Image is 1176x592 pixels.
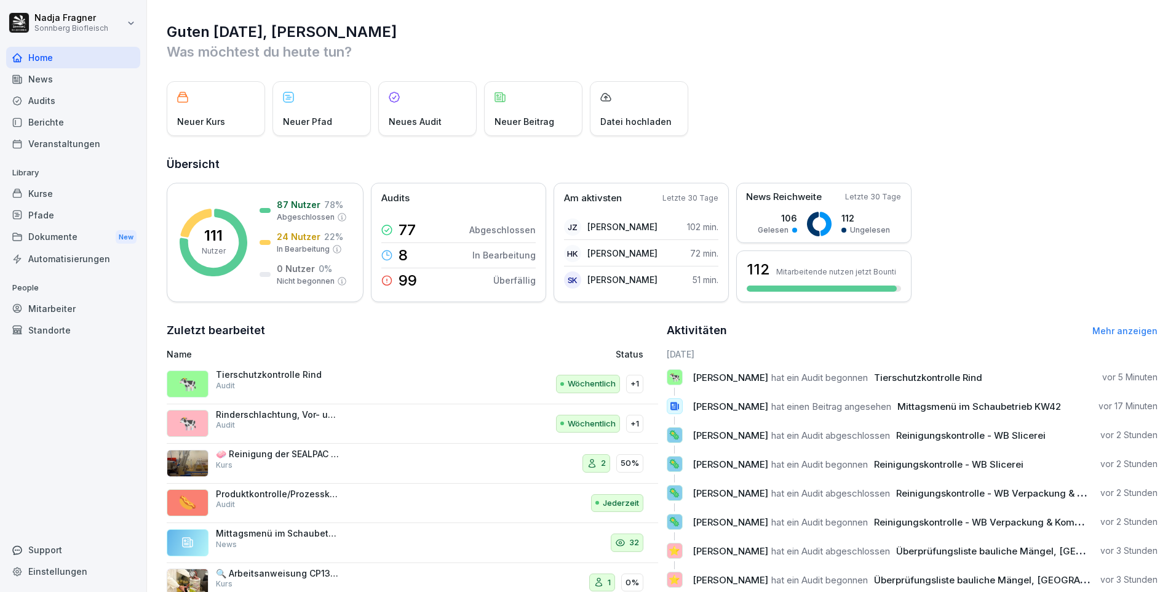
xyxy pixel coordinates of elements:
div: Standorte [6,319,140,341]
p: [PERSON_NAME] [587,247,658,260]
p: Mitarbeitende nutzen jetzt Bounti [776,267,896,276]
p: 🐄 [669,369,680,386]
p: 77 [399,223,416,238]
a: 🌭Produktkontrolle/ProzesskontrolleAuditJederzeit [167,484,658,524]
p: Letzte 30 Tage [845,191,901,202]
p: vor 2 Stunden [1100,487,1158,499]
p: 111 [204,228,223,243]
span: [PERSON_NAME] [693,516,768,528]
p: Audits [381,191,410,206]
span: hat ein Audit abgeschlossen [771,430,890,441]
p: Gelesen [758,225,789,236]
p: [PERSON_NAME] [587,220,658,233]
div: SK [564,271,581,289]
p: Tierschutzkontrolle Rind [216,369,339,380]
p: 0 % [319,262,332,275]
p: vor 2 Stunden [1100,429,1158,441]
a: Kurse [6,183,140,204]
span: Mittagsmenü im Schaubetrieb KW42 [897,401,1061,412]
p: News [216,539,237,550]
a: Veranstaltungen [6,133,140,154]
p: News Reichweite [746,190,822,204]
p: Was möchtest du heute tun? [167,42,1158,62]
p: In Bearbeitung [472,249,536,262]
span: [PERSON_NAME] [693,487,768,499]
a: Berichte [6,111,140,133]
p: 🔍 Arbeitsanweisung CP13-Dichtheitsprüfung [216,568,339,579]
p: Audit [216,380,235,391]
p: Nutzer [202,246,226,257]
p: Ungelesen [850,225,890,236]
p: Audit [216,499,235,510]
p: Produktkontrolle/Prozesskontrolle [216,489,339,500]
span: [PERSON_NAME] [693,545,768,557]
p: In Bearbeitung [277,244,330,255]
p: Audit [216,420,235,431]
p: 102 min. [687,220,718,233]
a: Mittagsmenü im Schaubetrieb KW42News32 [167,523,658,563]
span: Reinigungskontrolle - WB Slicerei [896,430,1046,441]
a: Einstellungen [6,561,140,582]
p: Wöchentlich [568,378,616,390]
p: 🦠 [669,426,680,444]
span: Überprüfungsliste bauliche Mängel, [GEOGRAPHIC_DATA] [896,545,1154,557]
p: +1 [630,378,639,390]
span: hat ein Audit begonnen [771,372,868,383]
a: 🐄Rinderschlachtung, Vor- und NachbereitungAuditWöchentlich+1 [167,404,658,444]
a: Automatisierungen [6,248,140,270]
div: Dokumente [6,226,140,249]
div: HK [564,245,581,262]
p: +1 [630,418,639,430]
p: Status [616,348,643,361]
p: vor 2 Stunden [1100,516,1158,528]
span: Reinigungskontrolle - WB Verpackung & Kommissionierung [874,516,1138,528]
h2: Zuletzt bearbeitet [167,322,658,339]
p: 112 [841,212,890,225]
span: Tierschutzkontrolle Rind [874,372,982,383]
a: News [6,68,140,90]
p: vor 3 Stunden [1100,545,1158,557]
a: Audits [6,90,140,111]
p: 🌭 [178,492,197,514]
p: 22 % [324,230,343,243]
p: Neues Audit [389,115,442,128]
p: 2 [601,457,606,470]
p: 🦠 [669,484,680,502]
p: Jederzeit [603,497,639,510]
p: Neuer Beitrag [495,115,554,128]
span: [PERSON_NAME] [693,458,768,470]
div: JZ [564,218,581,236]
p: Nicht begonnen [277,276,335,287]
p: 24 Nutzer [277,230,320,243]
p: Neuer Kurs [177,115,225,128]
span: [PERSON_NAME] [693,401,768,412]
a: 🧼 Reinigung der SEALPAC A6Kurs250% [167,444,658,484]
p: [PERSON_NAME] [587,273,658,286]
span: hat ein Audit begonnen [771,516,868,528]
p: Neuer Pfad [283,115,332,128]
p: vor 3 Stunden [1100,574,1158,586]
span: Reinigungskontrolle - WB Slicerei [874,458,1023,470]
h6: [DATE] [667,348,1158,361]
span: Überprüfungsliste bauliche Mängel, [GEOGRAPHIC_DATA] [874,574,1132,586]
p: 8 [399,248,408,263]
div: New [116,230,137,244]
span: hat ein Audit begonnen [771,574,868,586]
p: 32 [629,537,639,549]
div: Home [6,47,140,68]
p: 78 % [324,198,343,211]
p: Rinderschlachtung, Vor- und Nachbereitung [216,409,339,420]
p: Kurs [216,460,232,471]
p: 🧼 Reinigung der SEALPAC A6 [216,449,339,460]
p: Abgeschlossen [469,223,536,236]
h1: Guten [DATE], [PERSON_NAME] [167,22,1158,42]
p: 106 [758,212,797,225]
p: 🦠 [669,455,680,473]
p: 0% [626,577,639,589]
p: 72 min. [690,247,718,260]
p: Abgeschlossen [277,212,335,223]
p: 🦠 [669,513,680,530]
